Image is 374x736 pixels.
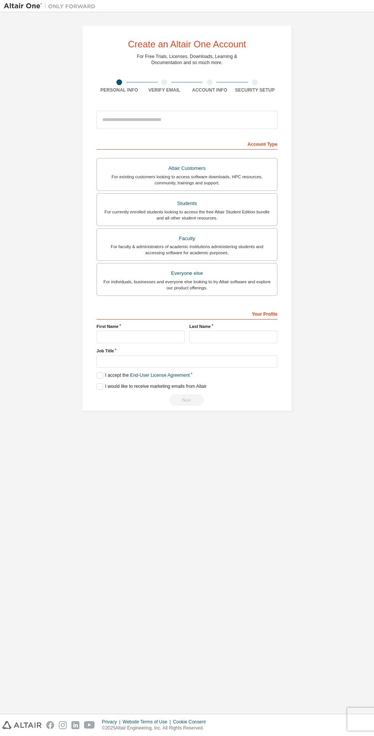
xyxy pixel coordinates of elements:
div: Everyone else [102,268,272,279]
div: Account Type [97,137,277,150]
div: For Free Trials, Licenses, Downloads, Learning & Documentation and so much more. [137,53,237,66]
div: For currently enrolled students looking to access the free Altair Student Edition bundle and all ... [102,209,272,221]
div: Faculty [102,233,272,244]
div: Cookie Consent [173,719,210,725]
div: Altair Customers [102,163,272,174]
div: Your Profile [97,307,277,320]
label: Last Name [189,323,277,329]
img: Altair One [4,2,99,10]
label: First Name [97,323,185,329]
label: I accept the [97,372,190,379]
div: Personal Info [97,87,142,93]
label: I would like to receive marketing emails from Altair [97,383,206,390]
div: Read and acccept EULA to continue [97,394,277,406]
div: For faculty & administrators of academic institutions administering students and accessing softwa... [102,244,272,256]
div: For existing customers looking to access software downloads, HPC resources, community, trainings ... [102,174,272,186]
div: For individuals, businesses and everyone else looking to try Altair software and explore our prod... [102,279,272,291]
div: Create an Altair One Account [128,40,246,49]
p: © 2025 Altair Engineering, Inc. All Rights Reserved. [102,725,210,731]
div: Students [102,198,272,209]
div: Security Setup [232,87,278,93]
img: facebook.svg [46,721,54,729]
div: Account Info [187,87,232,93]
div: Website Terms of Use [123,719,173,725]
img: altair_logo.svg [2,721,42,729]
img: instagram.svg [59,721,67,729]
div: Privacy [102,719,123,725]
img: youtube.svg [84,721,95,729]
div: Verify Email [142,87,187,93]
a: End-User License Agreement [130,373,190,378]
label: Job Title [97,348,277,354]
img: linkedin.svg [71,721,79,729]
